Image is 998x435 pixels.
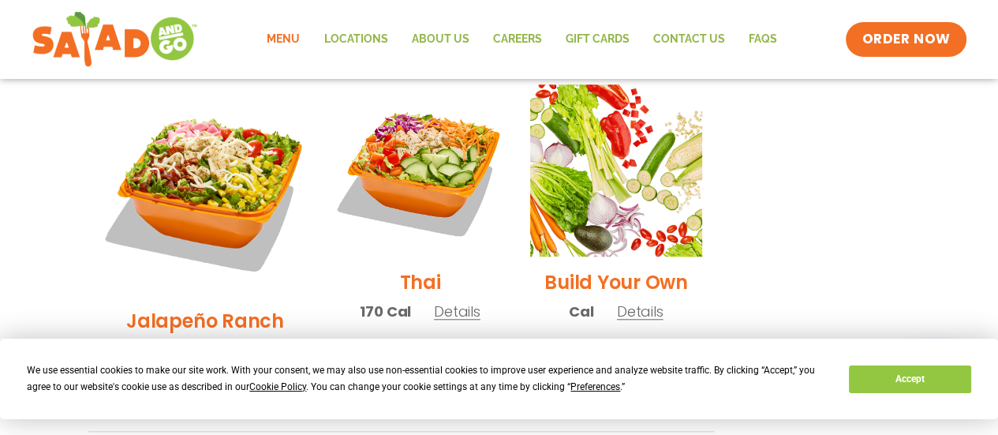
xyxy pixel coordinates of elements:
[569,301,593,322] span: Cal
[849,366,970,393] button: Accept
[255,21,788,58] nav: Menu
[360,301,411,322] span: 170 Cal
[255,21,312,58] a: Menu
[32,8,198,71] img: new-SAG-logo-768×292
[862,30,950,49] span: ORDER NOW
[312,21,399,58] a: Locations
[544,268,688,296] h2: Build Your Own
[530,84,702,257] img: Product photo for Build Your Own
[249,381,306,392] span: Cookie Policy
[846,22,966,57] a: ORDER NOW
[480,21,553,58] a: Careers
[100,84,311,295] img: Product photo for Jalapeño Ranch Salad
[617,302,663,321] span: Details
[126,307,284,335] h2: Jalapeño Ranch
[434,302,480,321] span: Details
[334,84,506,257] img: Product photo for Thai Salad
[400,268,441,296] h2: Thai
[736,21,788,58] a: FAQs
[399,21,480,58] a: About Us
[553,21,641,58] a: GIFT CARDS
[27,362,830,396] div: We use essential cookies to make our site work. With your consent, we may also use non-essential ...
[641,21,736,58] a: Contact Us
[570,381,620,392] span: Preferences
